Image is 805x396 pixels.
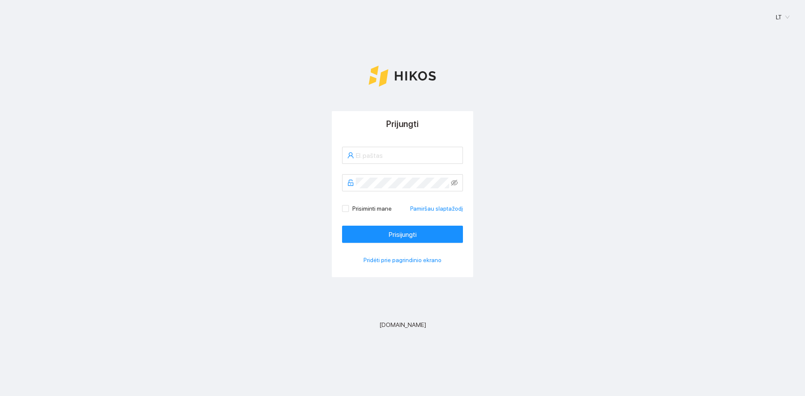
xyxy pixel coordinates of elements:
a: Pamiršau slaptažodį [410,204,463,213]
button: Prisijungti [342,226,463,243]
span: [DOMAIN_NAME] [379,320,426,329]
input: El. paštas [356,150,458,161]
span: LT [776,11,790,24]
span: Pridėti prie pagrindinio ekrano [363,255,442,265]
span: unlock [347,179,354,186]
span: Prijungti [386,119,419,129]
span: eye-invisible [451,179,458,186]
button: Pridėti prie pagrindinio ekrano [342,253,463,267]
span: Prisijungti [389,229,417,240]
span: user [347,152,354,159]
span: Prisiminti mane [349,204,395,213]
